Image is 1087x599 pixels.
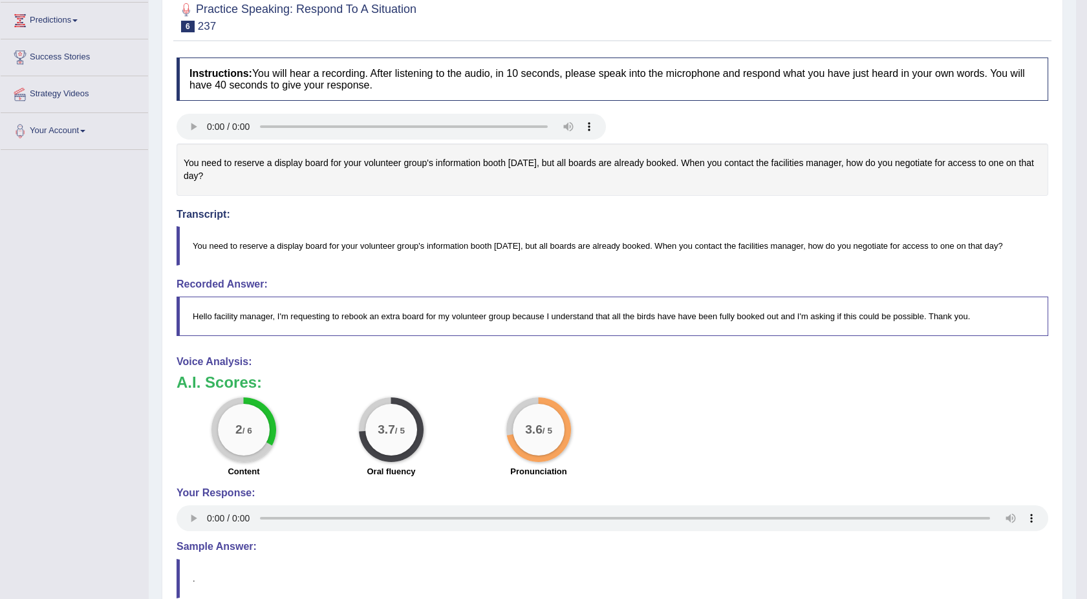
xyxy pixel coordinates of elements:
[177,373,262,391] b: A.I. Scores:
[177,356,1048,368] h4: Voice Analysis:
[177,58,1048,101] h4: You will hear a recording. After listening to the audio, in 10 seconds, please speak into the mic...
[510,465,566,478] label: Pronunciation
[1,3,148,35] a: Predictions
[181,21,195,32] span: 6
[242,426,252,436] small: / 6
[228,465,259,478] label: Content
[1,39,148,72] a: Success Stories
[1,113,148,145] a: Your Account
[198,20,216,32] small: 237
[235,423,242,437] big: 2
[177,559,1048,598] blockquote: .
[1,76,148,109] a: Strategy Videos
[543,426,552,436] small: / 5
[177,541,1048,552] h4: Sample Answer:
[189,68,252,79] b: Instructions:
[177,143,1048,196] div: You need to reserve a display board for your volunteer group's information booth [DATE], but all ...
[395,426,405,436] small: / 5
[177,487,1048,499] h4: Your Response:
[177,226,1048,266] blockquote: You need to reserve a display board for your volunteer group's information booth [DATE], but all ...
[367,465,415,478] label: Oral fluency
[177,297,1048,336] blockquote: Hello facility manager, I'm requesting to rebook an extra board for my volunteer group because I ...
[378,423,395,437] big: 3.7
[177,278,1048,290] h4: Recorded Answer:
[525,423,543,437] big: 3.6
